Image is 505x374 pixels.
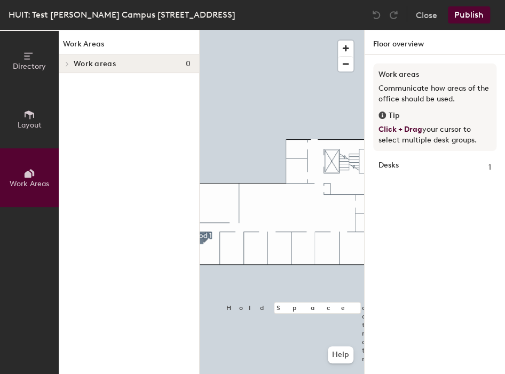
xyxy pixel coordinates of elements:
img: Undo [371,10,382,20]
strong: Desks [378,162,399,173]
h1: Work Areas [59,38,199,55]
h3: Work areas [378,69,491,81]
p: your cursor to select multiple desk groups. [378,124,491,146]
span: 0 [186,60,191,68]
p: Communicate how areas of the office should be used. [378,83,491,105]
h1: Floor overview [365,30,505,55]
button: Help [328,346,353,363]
button: Close [416,6,437,23]
span: 1 [488,162,491,173]
span: Layout [18,121,42,130]
span: Work areas [74,60,116,68]
button: Publish [448,6,490,23]
div: HUIT: Test [PERSON_NAME] Campus [STREET_ADDRESS] [9,8,235,21]
span: Work Areas [10,179,49,188]
span: Directory [13,62,46,71]
img: Redo [388,10,399,20]
div: Tip [378,110,491,122]
span: Click + Drag [378,125,422,134]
